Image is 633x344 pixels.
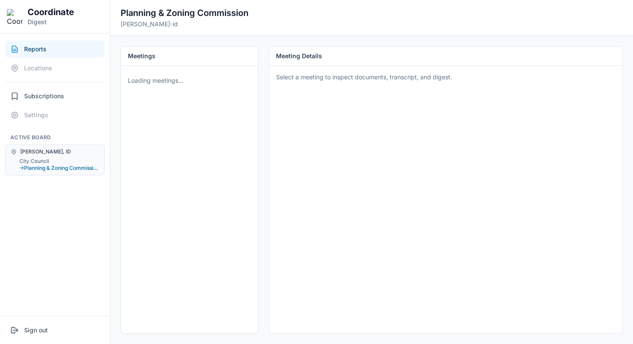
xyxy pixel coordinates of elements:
button: Subscriptions [5,88,105,105]
button: Settings [5,106,105,124]
span: Reports [24,45,47,53]
img: Coordinate [7,9,22,25]
button: →Planning & Zoning Commission [19,165,99,172]
span: Settings [24,111,48,119]
h1: Coordinate [28,7,74,18]
div: Loading meetings… [124,71,254,90]
button: City Council [19,158,99,165]
span: Locations [24,64,52,72]
h2: Planning & Zoning Commission [121,7,248,19]
h2: Meetings [128,52,251,60]
div: Select a meeting to inspect documents, transcript, and digest. [276,73,615,81]
button: Sign out [5,322,105,339]
h2: Meeting Details [276,52,322,60]
span: [PERSON_NAME], ID [20,148,71,155]
p: [PERSON_NAME]-id [121,20,248,28]
span: Subscriptions [24,92,64,100]
button: Reports [5,41,105,58]
p: Digest [28,18,74,26]
h2: Active Board [5,134,105,141]
button: Locations [5,59,105,77]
